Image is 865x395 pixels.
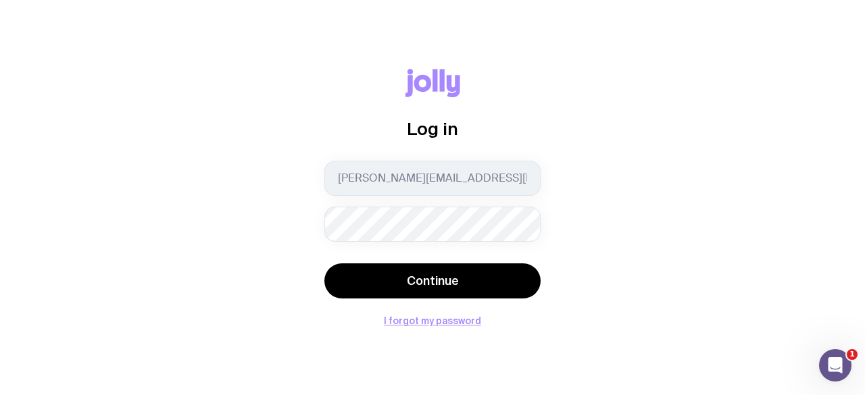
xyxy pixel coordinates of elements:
span: Continue [407,273,459,289]
button: Continue [324,263,541,298]
button: I forgot my password [384,315,481,326]
span: Log in [407,119,458,138]
input: you@email.com [324,161,541,196]
iframe: Intercom live chat [819,349,851,381]
span: 1 [847,349,858,360]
